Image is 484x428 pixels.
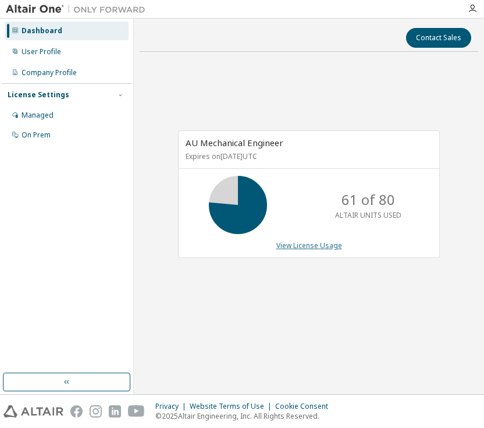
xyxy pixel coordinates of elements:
[22,47,61,56] div: User Profile
[155,402,190,411] div: Privacy
[186,151,429,161] p: Expires on [DATE] UTC
[190,402,275,411] div: Website Terms of Use
[276,240,342,250] a: View License Usage
[22,111,54,120] div: Managed
[3,405,63,418] img: altair_logo.svg
[22,26,62,36] div: Dashboard
[406,28,471,48] button: Contact Sales
[6,3,151,15] img: Altair One
[8,90,69,100] div: License Settings
[70,405,83,418] img: facebook.svg
[155,411,335,421] p: © 2025 Altair Engineering, Inc. All Rights Reserved.
[186,137,283,148] span: AU Mechanical Engineer
[341,190,395,210] p: 61 of 80
[335,210,401,220] p: ALTAIR UNITS USED
[128,405,145,418] img: youtube.svg
[22,68,77,77] div: Company Profile
[22,130,51,140] div: On Prem
[109,405,121,418] img: linkedin.svg
[90,405,102,418] img: instagram.svg
[275,402,335,411] div: Cookie Consent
